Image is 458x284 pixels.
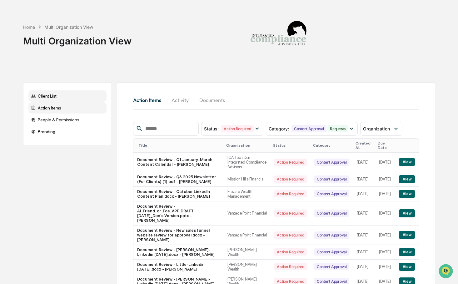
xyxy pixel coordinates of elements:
[224,226,271,245] td: Vantage Point Financial
[274,190,306,197] div: Action Required
[375,245,395,260] td: [DATE]
[21,54,79,59] div: We're available if you need us!
[224,187,271,201] td: Elevate Wealth Management
[314,210,349,217] div: Content Approval
[313,143,351,148] div: Category
[375,201,395,226] td: [DATE]
[138,143,221,148] div: Title
[353,153,375,172] td: [DATE]
[314,175,349,183] div: Content Approval
[224,245,271,260] td: [PERSON_NAME] Wealth
[399,248,415,256] button: View
[353,226,375,245] td: [DATE]
[44,106,76,111] a: Powered byPylon
[21,48,102,54] div: Start new chat
[353,172,375,187] td: [DATE]
[314,248,349,256] div: Content Approval
[274,175,306,183] div: Action Required
[327,125,348,132] div: Requests
[314,231,349,239] div: Content Approval
[133,93,166,108] button: Action Items
[356,141,373,150] div: Created At
[399,263,415,271] button: View
[44,24,93,30] div: Multi Organization View
[438,263,455,280] iframe: Open customer support
[224,260,271,274] td: [PERSON_NAME] Wealth
[133,93,419,108] div: activity tabs
[273,143,308,148] div: Status
[274,231,306,239] div: Action Required
[133,226,224,245] td: Document Review - New sales funnel website review for approval.docx - [PERSON_NAME]
[106,50,114,57] button: Start new chat
[6,13,114,23] p: How can we help?
[353,201,375,226] td: [DATE]
[133,260,224,274] td: Document Review - Little-Linkedin [DATE].docx - [PERSON_NAME]
[291,125,326,132] div: Content Approval
[23,24,35,30] div: Home
[62,106,76,111] span: Pylon
[314,190,349,197] div: Content Approval
[4,76,43,88] a: 🖐️Preclearance
[133,201,224,226] td: Document Review - AI_Friend_or_Foe_VPF_DRAFT [DATE]_Don's Version.pptx - [PERSON_NAME]
[6,91,11,96] div: 🔎
[353,245,375,260] td: [DATE]
[399,231,415,239] button: View
[4,88,42,99] a: 🔎Data Lookup
[166,93,194,108] button: Activity
[28,90,107,102] div: Client List
[274,159,306,166] div: Action Required
[133,172,224,187] td: Document Review - Q3 2025 Newsletter (For Clients) (1).pdf - [PERSON_NAME]
[314,263,349,270] div: Content Approval
[28,102,107,114] div: Action Items
[23,30,132,47] div: Multi Organization View
[399,190,415,198] button: View
[353,187,375,201] td: [DATE]
[28,126,107,137] div: Branding
[353,260,375,274] td: [DATE]
[399,175,415,183] button: View
[6,48,17,59] img: 1746055101610-c473b297-6a78-478c-a979-82029cc54cd1
[45,79,50,84] div: 🗄️
[194,93,230,108] button: Documents
[12,91,39,97] span: Data Lookup
[375,226,395,245] td: [DATE]
[363,126,390,131] span: Organization
[314,159,349,166] div: Content Approval
[274,210,306,217] div: Action Required
[224,172,271,187] td: Mission Hills Financial
[43,76,80,88] a: 🗄️Attestations
[375,260,395,274] td: [DATE]
[375,172,395,187] td: [DATE]
[274,248,306,256] div: Action Required
[269,126,289,131] span: Category :
[133,245,224,260] td: Document Review - [PERSON_NAME]-Linkedin [DATE].docx - [PERSON_NAME]
[224,153,271,172] td: ICA Tech Den-Integrated Compliance Advisors
[375,153,395,172] td: [DATE]
[247,5,310,68] img: Integrated Compliance Advisors
[133,153,224,172] td: Document Review - Q1 January-March Content Calendar - [PERSON_NAME]
[52,79,77,85] span: Attestations
[399,158,415,166] button: View
[226,143,268,148] div: Organization
[28,114,107,125] div: People & Permissions
[224,201,271,226] td: Vantage Point Financial
[375,187,395,201] td: [DATE]
[274,263,306,270] div: Action Required
[378,141,393,150] div: Due Date
[12,79,40,85] span: Preclearance
[6,79,11,84] div: 🖐️
[204,126,219,131] span: Status :
[399,209,415,217] button: View
[221,125,253,132] div: Action Required
[133,187,224,201] td: Document Review - October LinkedIn Content Plan.docx - [PERSON_NAME]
